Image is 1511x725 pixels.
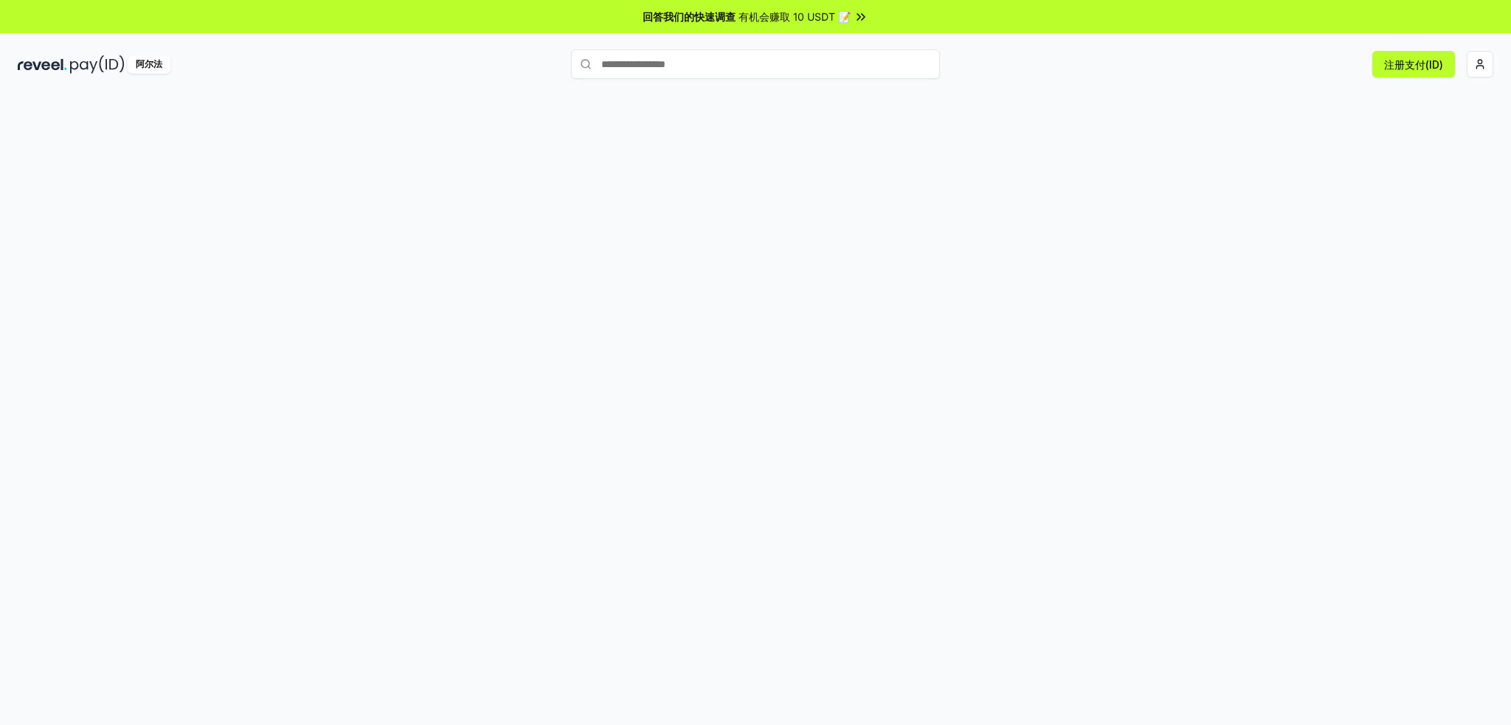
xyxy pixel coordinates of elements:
button: 注册支付(ID) [1372,51,1455,77]
font: 注册支付(ID) [1384,58,1443,71]
font: 回答我们的快速调查 [643,10,736,23]
img: 揭示黑暗 [18,55,67,74]
font: 阿尔法 [136,58,162,69]
font: 有机会赚取 10 USDT 📝 [739,10,851,23]
img: 付款编号 [70,55,125,74]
